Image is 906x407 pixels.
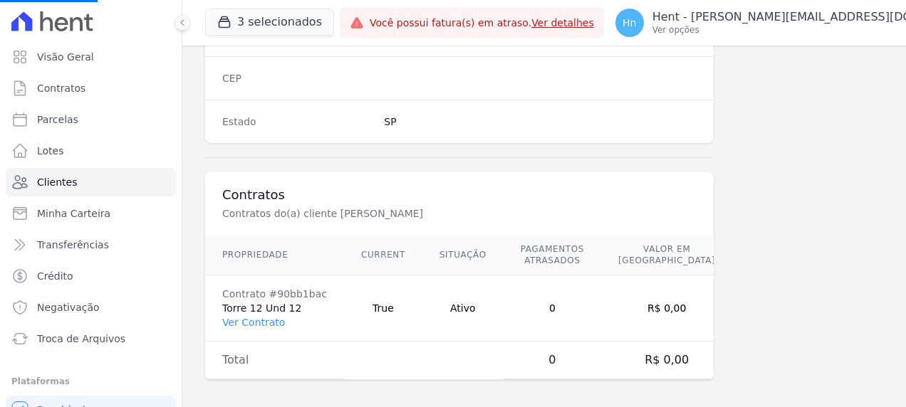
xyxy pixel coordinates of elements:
[6,137,176,165] a: Lotes
[37,112,78,127] span: Parcelas
[205,275,344,342] td: Torre 12 Und 12
[6,74,176,102] a: Contratos
[37,300,100,314] span: Negativação
[37,206,110,221] span: Minha Carteira
[37,50,94,64] span: Visão Geral
[344,275,422,342] td: True
[6,293,176,322] a: Negativação
[222,287,327,301] div: Contrato #90bb1bac
[205,235,344,275] th: Propriedade
[422,275,504,342] td: Ativo
[205,9,334,36] button: 3 selecionados
[601,275,732,342] td: R$ 0,00
[384,115,697,129] dd: SP
[205,342,344,379] td: Total
[222,186,697,203] h3: Contratos
[37,175,77,189] span: Clientes
[504,342,601,379] td: 0
[222,115,373,129] dt: Estado
[6,262,176,290] a: Crédito
[37,81,85,95] span: Contratos
[6,43,176,71] a: Visão Geral
[6,105,176,134] a: Parcelas
[504,275,601,342] td: 0
[6,168,176,196] a: Clientes
[370,16,594,31] span: Você possui fatura(s) em atraso.
[504,235,601,275] th: Pagamentos Atrasados
[6,324,176,353] a: Troca de Arquivos
[222,71,373,85] dt: CEP
[6,231,176,259] a: Transferências
[222,206,697,221] p: Contratos do(a) cliente [PERSON_NAME]
[37,332,125,346] span: Troca de Arquivos
[37,144,64,158] span: Lotes
[11,373,170,390] div: Plataformas
[37,238,109,252] span: Transferências
[623,18,636,28] span: Hn
[601,342,732,379] td: R$ 0,00
[37,269,73,283] span: Crédito
[6,199,176,228] a: Minha Carteira
[344,235,422,275] th: Current
[422,235,504,275] th: Situação
[531,17,594,28] a: Ver detalhes
[601,235,732,275] th: Valor em [GEOGRAPHIC_DATA]
[222,317,285,328] a: Ver Contrato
